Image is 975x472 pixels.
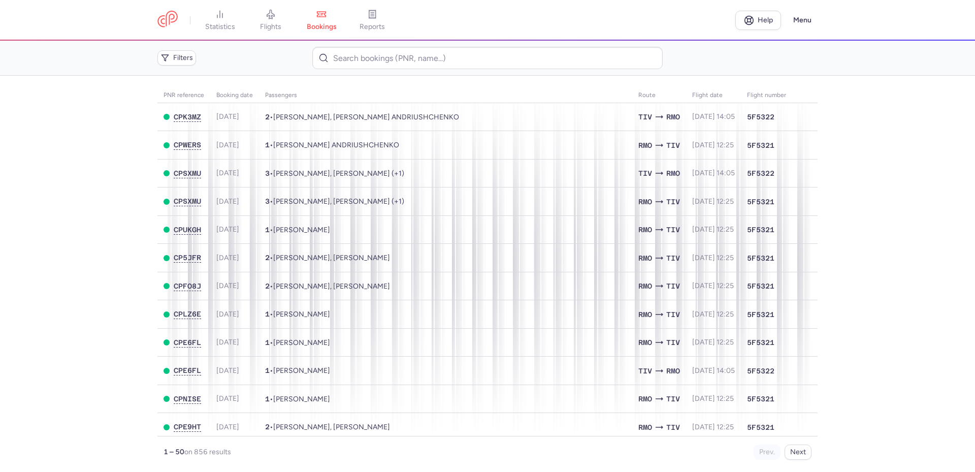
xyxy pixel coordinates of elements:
[260,22,281,32] span: flights
[273,282,390,291] span: Egor SHATOKHIN, Elizaveta SHATOKHINA
[216,366,239,375] span: [DATE]
[265,226,270,234] span: 1
[666,196,680,207] span: TIV
[638,196,652,207] span: RMO
[666,140,680,151] span: TIV
[174,226,201,234] button: CPUKGH
[216,254,239,262] span: [DATE]
[157,11,178,29] a: CitizenPlane red outlined logo
[638,253,652,264] span: RMO
[638,224,652,235] span: RMO
[265,310,330,319] span: •
[666,422,680,433] span: TIV
[174,338,201,347] span: CPE6FL
[265,338,270,347] span: 1
[265,423,390,431] span: •
[638,365,652,376] span: TIV
[174,423,201,431] button: CPE9HT
[692,225,734,234] span: [DATE] 12:25
[174,366,201,375] button: CPE6FL
[747,197,774,207] span: 5F5321
[666,393,680,404] span: TIV
[174,141,201,149] button: CPWERS
[174,310,201,318] span: CPLZ6E
[666,309,680,320] span: TIV
[638,309,652,320] span: RMO
[174,254,201,262] span: CP5JFR
[174,395,201,403] button: CPNISE
[265,226,330,234] span: •
[692,394,734,403] span: [DATE] 12:25
[265,338,330,347] span: •
[273,366,330,375] span: Hiulnara DZHABBAROVA
[164,448,184,456] strong: 1 – 50
[265,113,459,121] span: •
[216,281,239,290] span: [DATE]
[638,140,652,151] span: RMO
[692,338,734,347] span: [DATE] 12:25
[273,113,459,121] span: Andrii POPADIUK, Liliia ANDRIUSHCHENKO
[686,88,741,103] th: flight date
[174,169,201,177] span: CPSXMU
[747,281,774,291] span: 5F5321
[638,168,652,179] span: TIV
[666,168,680,179] span: RMO
[360,22,385,32] span: reports
[174,338,201,347] button: CPE6FL
[307,22,337,32] span: bookings
[265,395,330,403] span: •
[265,282,270,290] span: 2
[265,169,270,177] span: 3
[758,16,773,24] span: Help
[265,197,404,206] span: •
[216,394,239,403] span: [DATE]
[632,88,686,103] th: Route
[273,141,399,149] span: Liliia ANDRIUSHCHENKO
[265,395,270,403] span: 1
[216,225,239,234] span: [DATE]
[265,310,270,318] span: 1
[747,309,774,320] span: 5F5321
[638,422,652,433] span: RMO
[692,310,734,319] span: [DATE] 12:25
[265,282,390,291] span: •
[265,254,390,262] span: •
[787,11,818,30] button: Menu
[638,111,652,122] span: TIV
[754,445,781,460] button: Prev.
[747,422,774,432] span: 5F5321
[692,254,734,262] span: [DATE] 12:25
[174,282,201,290] span: CPFO8J
[666,337,680,348] span: TIV
[205,22,235,32] span: statistics
[692,281,734,290] span: [DATE] 12:25
[265,366,270,374] span: 1
[747,225,774,235] span: 5F5321
[273,226,330,234] span: Irina VEREMEENCO
[216,169,239,177] span: [DATE]
[216,423,239,431] span: [DATE]
[747,112,774,122] span: 5F5322
[265,197,270,205] span: 3
[747,366,774,376] span: 5F5322
[347,9,398,32] a: reports
[157,50,196,66] button: Filters
[174,113,201,121] button: CPK3MZ
[265,113,270,121] span: 2
[157,88,210,103] th: PNR reference
[692,169,735,177] span: [DATE] 14:05
[245,9,296,32] a: flights
[265,423,270,431] span: 2
[312,47,662,69] input: Search bookings (PNR, name...)
[265,141,399,149] span: •
[692,423,734,431] span: [DATE] 12:25
[747,337,774,348] span: 5F5321
[174,197,201,206] button: CPSXMU
[666,253,680,264] span: TIV
[184,448,231,456] span: on 856 results
[265,254,270,262] span: 2
[216,112,239,121] span: [DATE]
